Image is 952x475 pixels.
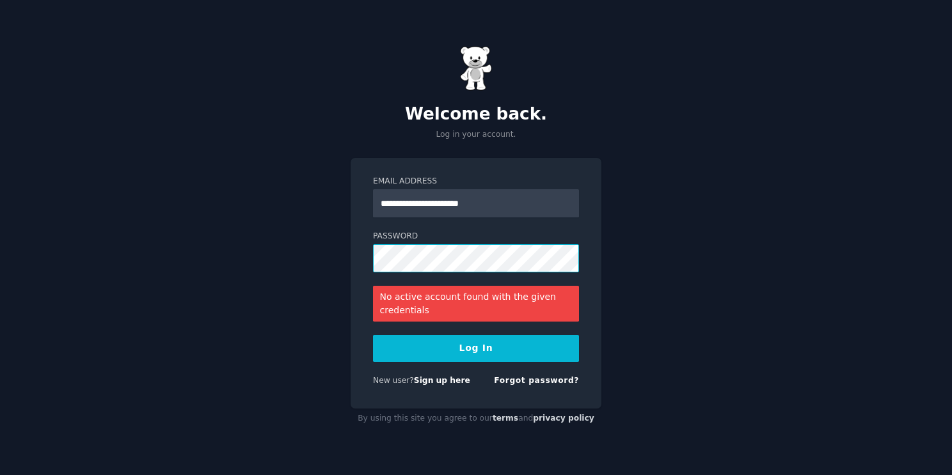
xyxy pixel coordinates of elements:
a: terms [493,414,518,423]
a: Forgot password? [494,376,579,385]
a: privacy policy [533,414,594,423]
h2: Welcome back. [351,104,601,125]
div: No active account found with the given credentials [373,286,579,322]
div: By using this site you agree to our and [351,409,601,429]
img: Gummy Bear [460,46,492,91]
label: Password [373,231,579,242]
button: Log In [373,335,579,362]
label: Email Address [373,176,579,187]
p: Log in your account. [351,129,601,141]
a: Sign up here [414,376,470,385]
span: New user? [373,376,414,385]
